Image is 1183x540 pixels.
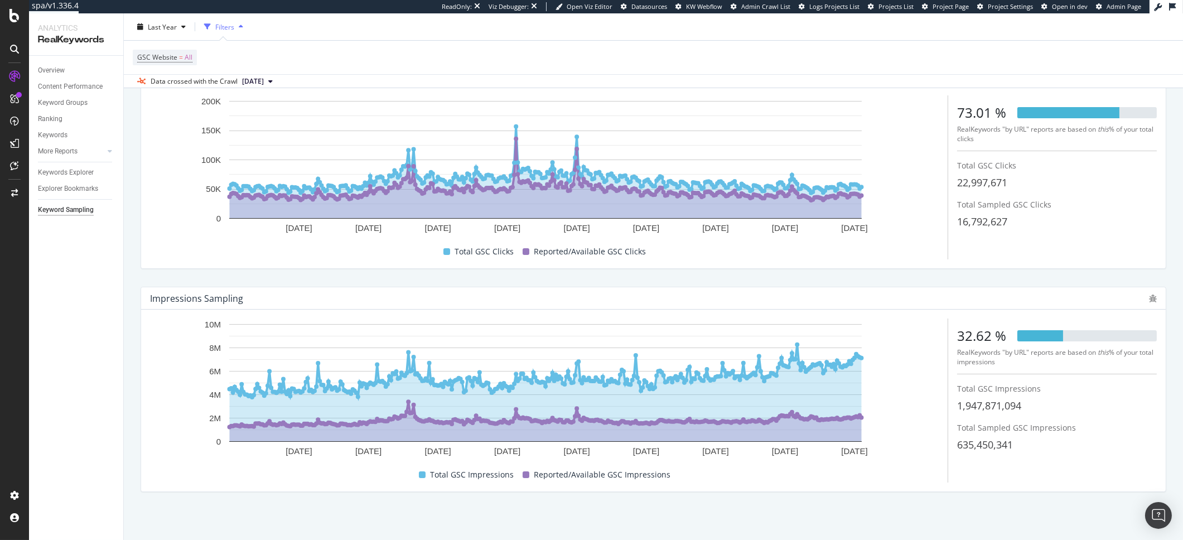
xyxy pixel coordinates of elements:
text: [DATE] [772,223,798,233]
text: [DATE] [425,223,451,233]
button: [DATE] [238,75,277,88]
div: RealKeywords "by URL" reports are based on % of your total clicks [957,124,1157,143]
div: Filters [215,22,234,31]
span: Total GSC Impressions [430,468,514,481]
a: Open in dev [1041,2,1088,11]
a: Projects List [868,2,914,11]
span: 2025 Aug. 1st [242,76,264,86]
a: Project Page [922,2,969,11]
div: bug [1149,295,1157,302]
div: More Reports [38,146,78,157]
text: 2M [209,413,221,423]
span: Reported/Available GSC Impressions [534,468,670,481]
svg: A chart. [150,319,940,466]
i: this [1098,348,1109,357]
text: 0 [216,437,221,446]
text: 0 [216,214,221,223]
div: RealKeywords "by URL" reports are based on % of your total impressions [957,348,1157,367]
a: Overview [38,65,115,76]
a: Project Settings [977,2,1033,11]
div: Impressions Sampling [150,293,243,304]
a: Keywords [38,129,115,141]
text: 6M [209,367,221,376]
span: Total Sampled GSC Clicks [957,199,1051,210]
span: Project Settings [988,2,1033,11]
text: [DATE] [702,223,728,233]
text: 50K [206,185,221,194]
div: Keywords [38,129,67,141]
text: [DATE] [494,446,520,456]
text: [DATE] [564,446,590,456]
span: Total Sampled GSC Impressions [957,422,1076,433]
div: Overview [38,65,65,76]
text: [DATE] [286,446,312,456]
a: Keywords Explorer [38,167,115,179]
text: [DATE] [702,446,728,456]
span: Project Page [933,2,969,11]
div: Open Intercom Messenger [1145,502,1172,529]
span: Admin Page [1107,2,1141,11]
span: = [179,52,183,62]
span: KW Webflow [686,2,722,11]
div: Keyword Sampling [38,204,94,216]
span: Total GSC Clicks [455,245,514,258]
div: RealKeywords [38,33,114,46]
a: More Reports [38,146,104,157]
a: Content Performance [38,81,115,93]
a: Open Viz Editor [556,2,612,11]
div: Analytics [38,22,114,33]
text: 10M [205,320,221,329]
span: Last Year [148,22,177,31]
a: Keyword Sampling [38,204,115,216]
div: 73.01 % [957,103,1006,122]
text: [DATE] [425,446,451,456]
text: [DATE] [494,223,520,233]
span: All [185,50,192,65]
text: [DATE] [841,446,867,456]
div: Explorer Bookmarks [38,183,98,195]
div: Ranking [38,113,62,125]
svg: A chart. [150,95,940,243]
div: Keywords Explorer [38,167,94,179]
span: GSC Website [137,52,177,62]
button: Filters [200,18,248,36]
span: Open in dev [1052,2,1088,11]
text: 200K [201,97,221,106]
button: Last Year [133,18,190,36]
div: ReadOnly: [442,2,472,11]
a: Ranking [38,113,115,125]
a: Logs Projects List [799,2,860,11]
div: Keyword Groups [38,97,88,109]
text: [DATE] [633,446,659,456]
a: Keyword Groups [38,97,115,109]
div: 32.62 % [957,326,1006,345]
text: [DATE] [355,223,382,233]
text: 150K [201,126,221,136]
span: Projects List [878,2,914,11]
span: Admin Crawl List [741,2,790,11]
span: 16,792,627 [957,215,1007,228]
text: [DATE] [841,223,867,233]
text: [DATE] [633,223,659,233]
span: Reported/Available GSC Clicks [534,245,646,258]
text: 8M [209,343,221,353]
div: Viz Debugger: [489,2,529,11]
a: Admin Crawl List [731,2,790,11]
span: Open Viz Editor [567,2,612,11]
i: this [1098,124,1109,134]
text: [DATE] [564,223,590,233]
span: Logs Projects List [809,2,860,11]
text: 100K [201,155,221,165]
span: Total GSC Clicks [957,160,1016,171]
a: Datasources [621,2,667,11]
text: 4M [209,390,221,399]
span: 1,947,871,094 [957,399,1021,412]
a: Admin Page [1096,2,1141,11]
span: Datasources [631,2,667,11]
span: 635,450,341 [957,438,1013,451]
text: [DATE] [772,446,798,456]
a: KW Webflow [675,2,722,11]
text: [DATE] [286,223,312,233]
